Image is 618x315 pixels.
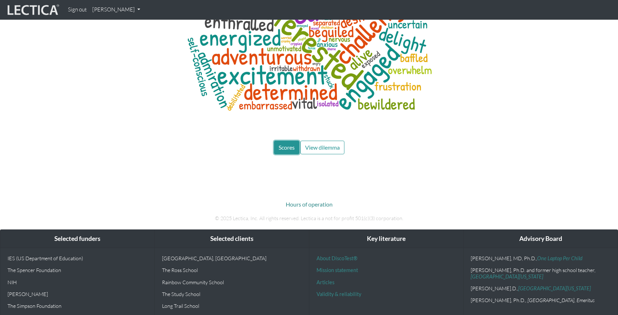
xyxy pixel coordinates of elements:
[305,144,340,151] span: View dilemma
[111,214,507,222] p: © 2025 Lectica, Inc. All rights reserved. Lectica is a not for profit 501(c)(3) corporation.
[317,255,357,261] a: About DiscoTest®
[537,255,583,261] a: One Laptop Per Child
[471,297,610,303] p: [PERSON_NAME], Ph.D.
[162,279,302,285] p: Rainbow Community School
[89,3,143,17] a: [PERSON_NAME]
[162,303,302,309] p: Long Trail School
[8,303,147,309] p: The Simpson Foundation
[317,279,334,285] a: Articles
[162,267,302,273] p: The Ross School
[8,291,147,297] p: [PERSON_NAME]
[518,285,591,291] a: [GEOGRAPHIC_DATA][US_STATE]
[471,267,610,280] p: [PERSON_NAME], Ph.D. and former high school teacher,
[162,255,302,261] p: [GEOGRAPHIC_DATA], [GEOGRAPHIC_DATA]
[300,141,344,154] button: View dilemma
[471,285,610,291] p: [PERSON_NAME].D.,
[6,3,59,17] img: lecticalive
[286,201,333,208] a: Hours of operation
[317,291,361,297] a: Validity & reliability
[525,297,595,303] em: , [GEOGRAPHIC_DATA], Emeritus
[8,255,147,261] p: IES (US Department of Education)
[317,267,358,273] a: Mission statement
[162,291,302,297] p: The Study School
[0,230,154,248] div: Selected funders
[463,230,618,248] div: Advisory Board
[8,267,147,273] p: The Spencer Foundation
[471,255,610,261] p: [PERSON_NAME], MD, Ph.D.,
[279,144,295,151] span: Scores
[65,3,89,17] a: Sign out
[274,141,299,154] button: Scores
[155,230,309,248] div: Selected clients
[8,279,147,285] p: NIH
[309,230,463,248] div: Key literature
[471,273,543,280] a: [GEOGRAPHIC_DATA][US_STATE]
